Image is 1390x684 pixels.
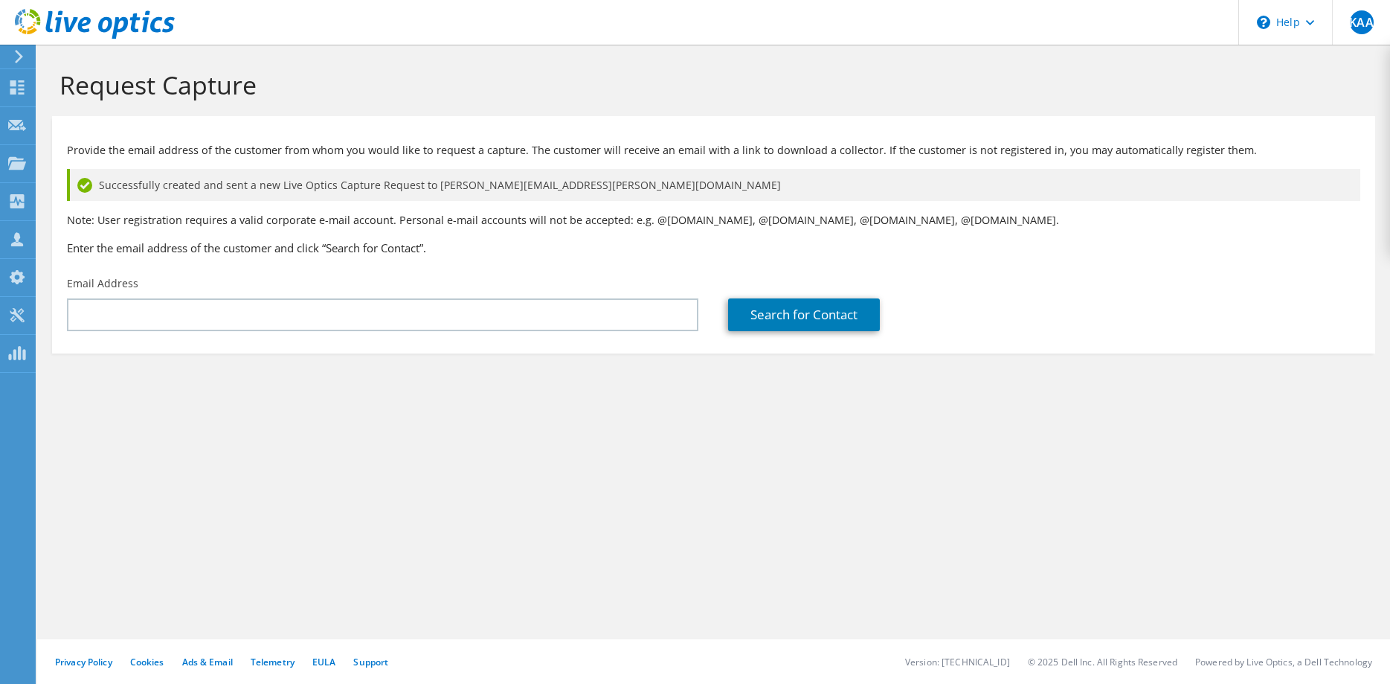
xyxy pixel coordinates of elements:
span: Successfully created and sent a new Live Optics Capture Request to [PERSON_NAME][EMAIL_ADDRESS][P... [99,177,781,194]
li: Version: [TECHNICAL_ID] [905,656,1010,668]
p: Provide the email address of the customer from whom you would like to request a capture. The cust... [67,142,1360,159]
li: © 2025 Dell Inc. All Rights Reserved [1028,656,1177,668]
h1: Request Capture [59,69,1360,100]
span: KAA [1350,10,1374,34]
svg: \n [1257,16,1270,29]
h3: Enter the email address of the customer and click “Search for Contact”. [67,240,1360,256]
a: Support [353,656,388,668]
a: EULA [312,656,335,668]
a: Ads & Email [182,656,233,668]
label: Email Address [67,276,138,291]
a: Search for Contact [728,298,880,331]
p: Note: User registration requires a valid corporate e-mail account. Personal e-mail accounts will ... [67,212,1360,228]
a: Privacy Policy [55,656,112,668]
a: Telemetry [251,656,295,668]
li: Powered by Live Optics, a Dell Technology [1195,656,1372,668]
a: Cookies [130,656,164,668]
